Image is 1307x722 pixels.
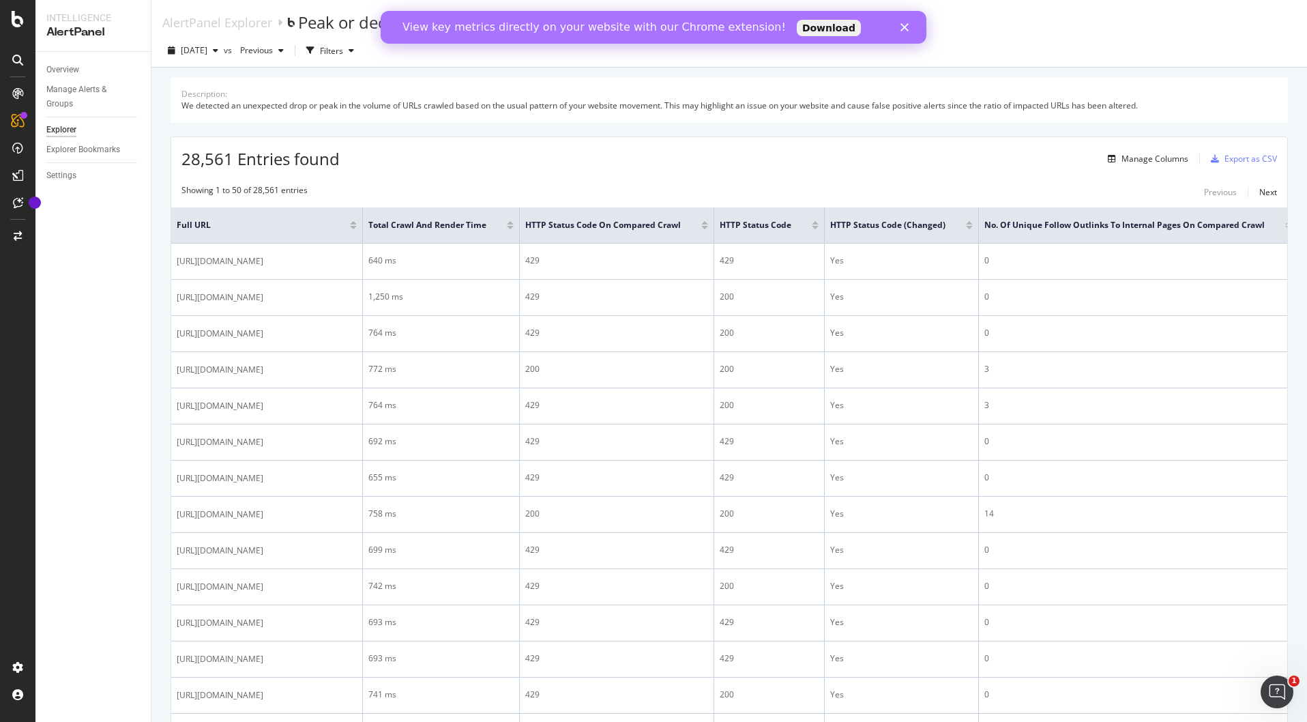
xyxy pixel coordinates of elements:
div: Yes [830,616,973,629]
div: Yes [830,399,973,411]
div: Previous [1204,186,1237,198]
span: Previous [235,44,273,56]
div: 429 [525,652,708,665]
span: 28,561 Entries found [181,147,340,170]
div: 640 ms [368,255,514,267]
span: HTTP Status Code [720,219,791,231]
div: Yes [830,472,973,484]
div: Showing 1 to 50 of 28,561 entries [181,184,308,201]
button: [DATE] [162,40,224,61]
div: Yes [830,327,973,339]
span: [URL][DOMAIN_NAME] [177,435,263,449]
div: 764 ms [368,327,514,339]
div: 429 [525,399,708,411]
div: Yes [830,255,973,267]
span: [URL][DOMAIN_NAME] [177,291,263,304]
div: Yes [830,435,973,448]
div: 0 [984,580,1292,592]
div: 429 [720,616,819,629]
div: Next [1259,186,1277,198]
div: Manage Columns [1121,153,1188,164]
div: 429 [720,472,819,484]
a: Manage Alerts & Groups [46,83,141,111]
div: 758 ms [368,508,514,520]
span: vs [224,44,235,56]
div: Explorer [46,123,76,137]
a: Overview [46,63,141,77]
span: [URL][DOMAIN_NAME] [177,399,263,413]
span: [URL][DOMAIN_NAME] [177,689,263,702]
div: 693 ms [368,652,514,665]
div: Explorer Bookmarks [46,143,120,157]
div: 699 ms [368,544,514,556]
div: 0 [984,652,1292,665]
div: 0 [984,435,1292,448]
div: 429 [525,689,708,701]
div: 764 ms [368,399,514,411]
div: 693 ms [368,616,514,629]
span: 1 [1289,676,1299,687]
div: Close [520,12,533,20]
div: Yes [830,580,973,592]
div: Overview [46,63,79,77]
div: 429 [525,544,708,556]
button: Previous [1204,184,1237,201]
div: 429 [525,616,708,629]
div: 200 [720,689,819,701]
div: 14 [984,508,1292,520]
span: [URL][DOMAIN_NAME] [177,327,263,341]
a: Explorer [46,123,141,137]
a: Explorer Bookmarks [46,143,141,157]
div: 429 [720,435,819,448]
div: 3 [984,399,1292,411]
div: Manage Alerts & Groups [46,83,128,111]
div: 200 [720,363,819,375]
div: Yes [830,652,973,665]
div: We detected an unexpected drop or peak in the volume of URLs crawled based on the usual pattern o... [181,100,1277,111]
span: Total Crawl and Render Time [368,219,486,231]
span: [URL][DOMAIN_NAME] [177,472,263,485]
div: 429 [720,255,819,267]
div: 0 [984,327,1292,339]
div: Intelligence [46,11,140,25]
div: 0 [984,255,1292,267]
div: Yes [830,544,973,556]
div: 0 [984,472,1292,484]
div: 0 [984,616,1292,629]
button: Manage Columns [1102,151,1188,167]
a: Settings [46,169,141,183]
span: [URL][DOMAIN_NAME] [177,255,263,268]
div: 429 [525,327,708,339]
div: 429 [720,652,819,665]
div: Filters [320,45,343,57]
div: 692 ms [368,435,514,448]
div: Settings [46,169,76,183]
div: 772 ms [368,363,514,375]
div: 741 ms [368,689,514,701]
div: Yes [830,689,973,701]
div: Yes [830,291,973,303]
div: 200 [720,508,819,520]
div: 429 [525,580,708,592]
div: Description: [181,88,227,100]
span: Full URL [177,219,329,231]
span: No. of Unique Follow Outlinks to Internal Pages On Compared Crawl [984,219,1265,231]
div: 742 ms [368,580,514,592]
span: [URL][DOMAIN_NAME] [177,616,263,630]
span: HTTP Status Code On Compared Crawl [525,219,681,231]
div: 200 [720,399,819,411]
span: HTTP Status Code (Changed) [830,219,945,231]
a: AlertPanel Explorer [162,15,272,30]
div: 429 [720,544,819,556]
div: 200 [525,508,708,520]
span: [URL][DOMAIN_NAME] [177,580,263,594]
div: 429 [525,291,708,303]
div: 0 [984,689,1292,701]
button: Previous [235,40,289,61]
div: Tooltip anchor [29,197,41,209]
div: 200 [720,327,819,339]
div: 429 [525,472,708,484]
